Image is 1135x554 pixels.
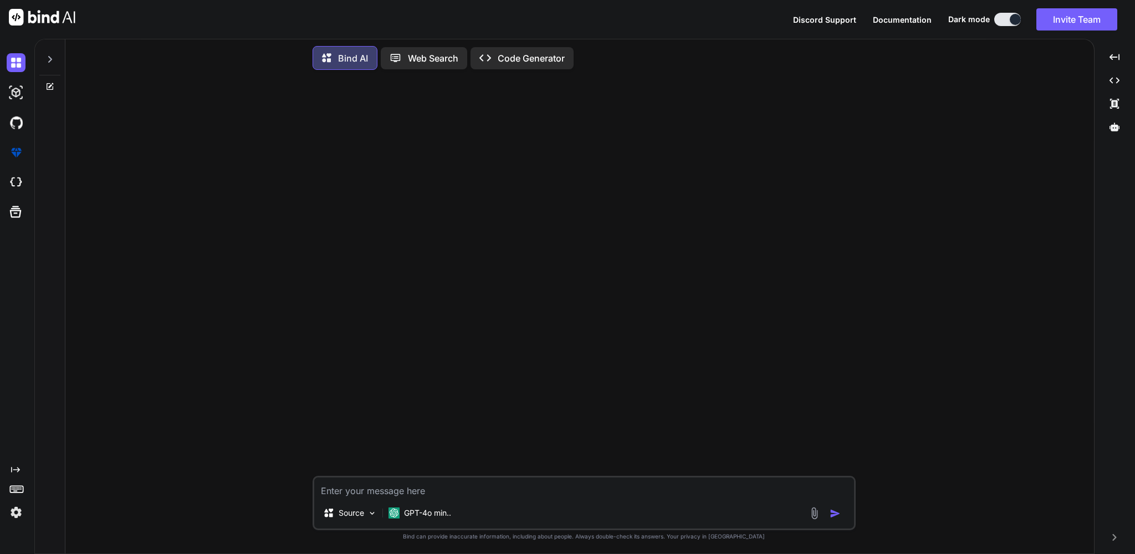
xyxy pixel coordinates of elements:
[808,507,821,520] img: attachment
[367,509,377,518] img: Pick Models
[1036,8,1117,31] button: Invite Team
[7,143,25,162] img: premium
[498,52,565,65] p: Code Generator
[313,532,856,541] p: Bind can provide inaccurate information, including about people. Always double-check its answers....
[7,173,25,192] img: cloudideIcon
[339,507,364,519] p: Source
[408,52,458,65] p: Web Search
[7,83,25,102] img: darkAi-studio
[7,503,25,522] img: settings
[338,52,368,65] p: Bind AI
[830,508,841,519] img: icon
[793,15,856,24] span: Discord Support
[873,15,932,24] span: Documentation
[9,9,75,26] img: Bind AI
[793,14,856,26] button: Discord Support
[873,14,932,26] button: Documentation
[948,14,990,25] span: Dark mode
[7,53,25,72] img: darkChat
[388,507,400,519] img: GPT-4o mini
[7,113,25,132] img: githubDark
[404,507,451,519] p: GPT-4o min..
